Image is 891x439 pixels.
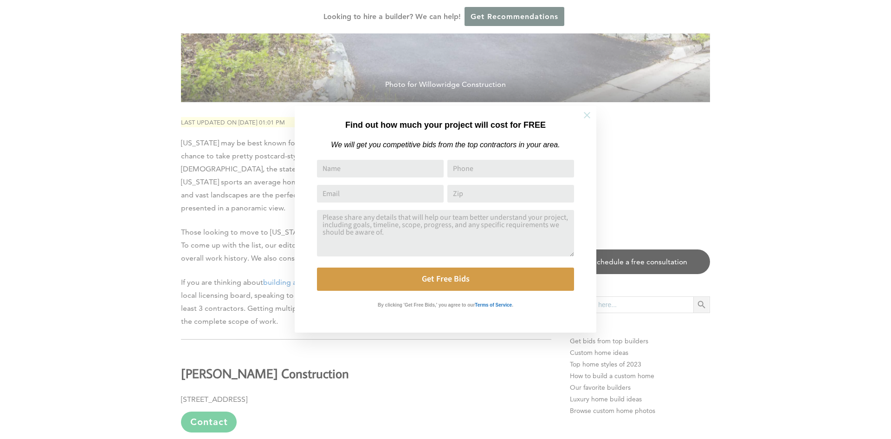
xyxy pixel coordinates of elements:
strong: . [512,302,513,308]
button: Close [571,99,603,131]
iframe: Drift Widget Chat Controller [713,372,880,428]
input: Zip [447,185,574,203]
strong: By clicking 'Get Free Bids,' you agree to our [378,302,475,308]
a: Terms of Service [475,300,512,308]
input: Email Address [317,185,444,203]
input: Phone [447,160,574,177]
em: We will get you competitive bids from the top contractors in your area. [331,141,560,149]
strong: Terms of Service [475,302,512,308]
input: Name [317,160,444,177]
strong: Find out how much your project will cost for FREE [345,120,546,130]
button: Get Free Bids [317,268,574,291]
textarea: Comment or Message [317,210,574,256]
